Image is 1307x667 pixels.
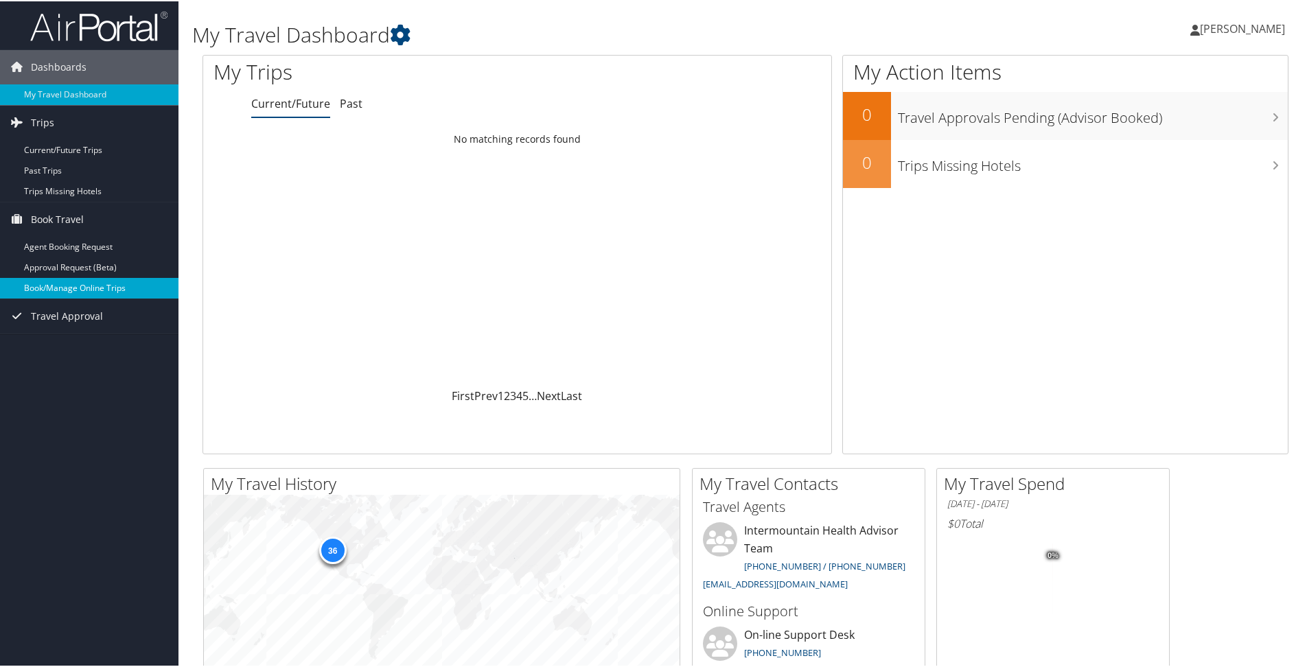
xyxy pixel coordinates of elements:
[843,56,1288,85] h1: My Action Items
[843,102,891,125] h2: 0
[522,387,529,402] a: 5
[203,126,831,150] td: No matching records found
[31,49,86,83] span: Dashboards
[213,56,559,85] h1: My Trips
[843,150,891,173] h2: 0
[537,387,561,402] a: Next
[843,91,1288,139] a: 0Travel Approvals Pending (Advisor Booked)
[251,95,330,110] a: Current/Future
[516,387,522,402] a: 4
[474,387,498,402] a: Prev
[898,148,1288,174] h3: Trips Missing Hotels
[504,387,510,402] a: 2
[947,496,1159,509] h6: [DATE] - [DATE]
[510,387,516,402] a: 3
[452,387,474,402] a: First
[31,104,54,139] span: Trips
[947,515,960,530] span: $0
[192,19,930,48] h1: My Travel Dashboard
[898,100,1288,126] h3: Travel Approvals Pending (Advisor Booked)
[498,387,504,402] a: 1
[699,471,925,494] h2: My Travel Contacts
[529,387,537,402] span: …
[947,515,1159,530] h6: Total
[944,471,1169,494] h2: My Travel Spend
[744,559,905,571] a: [PHONE_NUMBER] / [PHONE_NUMBER]
[744,645,821,657] a: [PHONE_NUMBER]
[30,9,167,41] img: airportal-logo.png
[703,576,848,589] a: [EMAIL_ADDRESS][DOMAIN_NAME]
[843,139,1288,187] a: 0Trips Missing Hotels
[703,600,914,620] h3: Online Support
[1200,20,1285,35] span: [PERSON_NAME]
[319,535,346,563] div: 36
[211,471,680,494] h2: My Travel History
[340,95,362,110] a: Past
[31,298,103,332] span: Travel Approval
[31,201,84,235] span: Book Travel
[1190,7,1299,48] a: [PERSON_NAME]
[561,387,582,402] a: Last
[696,521,921,594] li: Intermountain Health Advisor Team
[1048,550,1059,559] tspan: 0%
[703,496,914,515] h3: Travel Agents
